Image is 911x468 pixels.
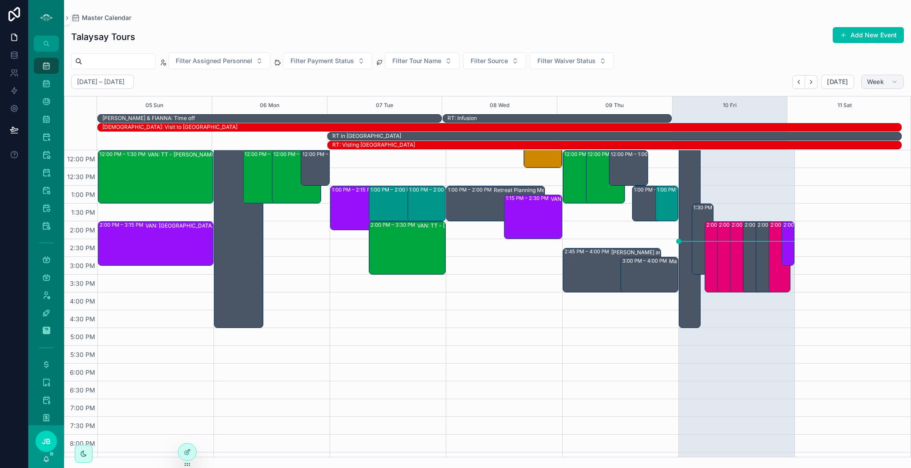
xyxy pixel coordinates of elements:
[718,222,738,292] div: 2:00 PM – 4:00 PM
[769,222,790,292] div: 2:00 PM – 4:00 PM
[145,96,163,114] button: 05 Sun
[656,186,678,221] div: 1:00 PM – 2:00 PM
[783,221,829,228] div: 2:00 PM – 3:15 PM
[605,96,624,114] button: 09 Thu
[69,191,97,198] span: 1:00 PM
[494,187,557,194] div: Retreat Planning Meeting
[369,222,445,274] div: 2:00 PM – 3:30 PMVAN: TT - [PERSON_NAME] (18) [PERSON_NAME]:HDIR-GPDY
[283,52,372,69] button: Select Button
[530,52,614,69] button: Select Button
[68,368,97,376] span: 6:00 PM
[833,27,904,43] button: Add New Event
[68,404,97,412] span: 7:00 PM
[71,13,131,22] a: Master Calendar
[148,151,261,158] div: VAN: TT - [PERSON_NAME] (3) [PERSON_NAME], TW:MXQH-NNZG
[692,204,713,274] div: 1:30 PM – 3:30 PM
[274,151,322,158] div: 12:00 PM – 1:30 PM
[68,315,97,323] span: 4:30 PM
[77,77,125,86] h2: [DATE] – [DATE]
[463,52,526,69] button: Select Button
[369,186,434,221] div: 1:00 PM – 2:00 PMVAN: SSM - [PERSON_NAME] (2) [PERSON_NAME], [GEOGRAPHIC_DATA]:QEUA-DFPT
[490,96,509,114] button: 08 Wed
[633,186,671,221] div: 1:00 PM – 2:00 PM
[609,151,648,185] div: 12:00 PM – 1:00 PM
[260,96,279,114] button: 06 Mon
[168,52,270,69] button: Select Button
[39,11,53,25] img: App logo
[68,351,97,358] span: 5:30 PM
[622,257,669,264] div: 3:00 PM – 4:00 PM
[586,151,625,203] div: 12:00 PM – 1:30 PM
[719,221,766,228] div: 2:00 PM – 4:00 PM
[68,440,97,447] span: 8:00 PM
[782,222,794,265] div: 2:00 PM – 3:15 PM
[102,114,195,122] div: BLYTHE & FIANNA: Time off
[371,221,417,228] div: 2:00 PM – 3:30 PM
[332,132,401,140] div: RT in [GEOGRAPHIC_DATA]
[82,13,131,22] span: Master Calendar
[730,222,751,292] div: 2:00 PM – 4:00 PM
[98,151,213,203] div: 12:00 PM – 1:30 PMVAN: TT - [PERSON_NAME] (3) [PERSON_NAME], TW:MXQH-NNZG
[68,386,97,394] span: 6:30 PM
[385,52,460,69] button: Select Button
[332,186,377,193] div: 1:00 PM – 2:15 PM
[332,132,401,140] div: RT in UK
[657,186,703,193] div: 1:00 PM – 2:00 PM
[65,173,97,180] span: 12:30 PM
[409,186,455,193] div: 1:00 PM – 2:00 PM
[611,151,659,158] div: 12:00 PM – 1:00 PM
[176,56,252,65] span: Filter Assigned Personnel
[706,221,753,228] div: 2:00 PM – 4:00 PM
[376,96,393,114] button: 07 Tue
[564,151,613,158] div: 12:00 PM – 1:30 PM
[838,96,852,114] button: 11 Sat
[745,221,791,228] div: 2:00 PM – 4:00 PM
[770,221,817,228] div: 2:00 PM – 4:00 PM
[68,297,97,305] span: 4:00 PM
[447,115,477,122] div: RT: Infusion
[243,151,292,203] div: 12:00 PM – 1:30 PM
[392,56,441,65] span: Filter Tour Name
[821,75,854,89] button: [DATE]
[861,75,904,89] button: Week
[563,151,601,203] div: 12:00 PM – 1:30 PM
[693,204,739,211] div: 1:30 PM – 3:30 PM
[564,248,611,255] div: 2:45 PM – 4:00 PM
[537,56,596,65] span: Filter Waiver Status
[100,151,148,158] div: 12:00 PM – 1:30 PM
[867,78,884,86] span: Week
[69,208,97,216] span: 1:30 PM
[743,222,764,292] div: 2:00 PM – 4:00 PM
[102,123,238,131] div: SHAE: Visit to Japan
[679,8,700,328] div: 8:00 AM – 5:00 PM: OFF WORK
[705,222,726,292] div: 2:00 PM – 4:00 PM
[448,186,494,193] div: 1:00 PM – 2:00 PM
[805,75,818,89] button: Next
[68,422,97,429] span: 7:30 PM
[98,222,213,265] div: 2:00 PM – 3:15 PMVAN: [GEOGRAPHIC_DATA][PERSON_NAME] (1) [PERSON_NAME], TW:PDNY-XKZN
[302,151,351,158] div: 12:00 PM – 1:00 PM
[28,52,64,425] div: scrollable content
[68,333,97,340] span: 5:00 PM
[65,155,97,163] span: 12:00 PM
[447,186,544,221] div: 1:00 PM – 2:00 PMRetreat Planning Meeting
[68,262,97,269] span: 3:00 PM
[634,186,680,193] div: 1:00 PM – 2:00 PM
[611,249,707,256] div: [PERSON_NAME] and [PERSON_NAME] (Cultural Division) Mtg
[42,436,51,447] span: JB
[504,195,561,239] div: 1:15 PM – 2:30 PMVAN: ST - School Program (Private) (22) [PERSON_NAME], TW:HBQW-NUTW
[68,280,97,287] span: 3:30 PM
[332,141,415,149] div: RT: Visting England
[758,221,804,228] div: 2:00 PM – 4:00 PM
[506,195,551,202] div: 1:15 PM – 2:30 PM
[214,8,263,328] div: 8:00 AM – 5:00 PM: OFF WORK
[331,186,395,230] div: 1:00 PM – 2:15 PMVAN: [GEOGRAPHIC_DATA][PERSON_NAME] (37) [PERSON_NAME], TW:KXAG-FYUR
[272,151,321,203] div: 12:00 PM – 1:30 PM
[100,221,145,228] div: 2:00 PM – 3:15 PM
[732,221,778,228] div: 2:00 PM – 4:00 PM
